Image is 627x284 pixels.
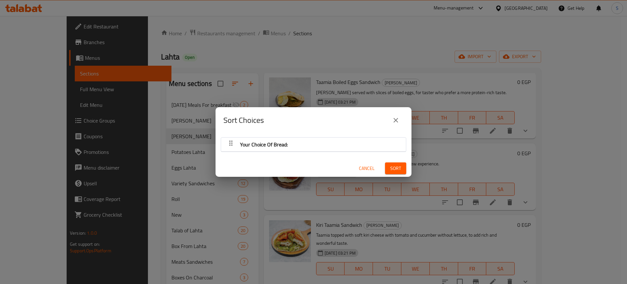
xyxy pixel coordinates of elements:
span: Your Choice Of Bread: [240,140,288,149]
button: close [388,112,404,128]
button: Sort [385,162,406,175]
h2: Sort Choices [223,115,264,125]
button: Cancel [356,162,377,175]
span: Sort [390,164,401,173]
button: Your Choice Of Bread: [225,139,402,150]
div: Your Choice Of Bread: [221,138,406,152]
span: Cancel [359,164,375,173]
